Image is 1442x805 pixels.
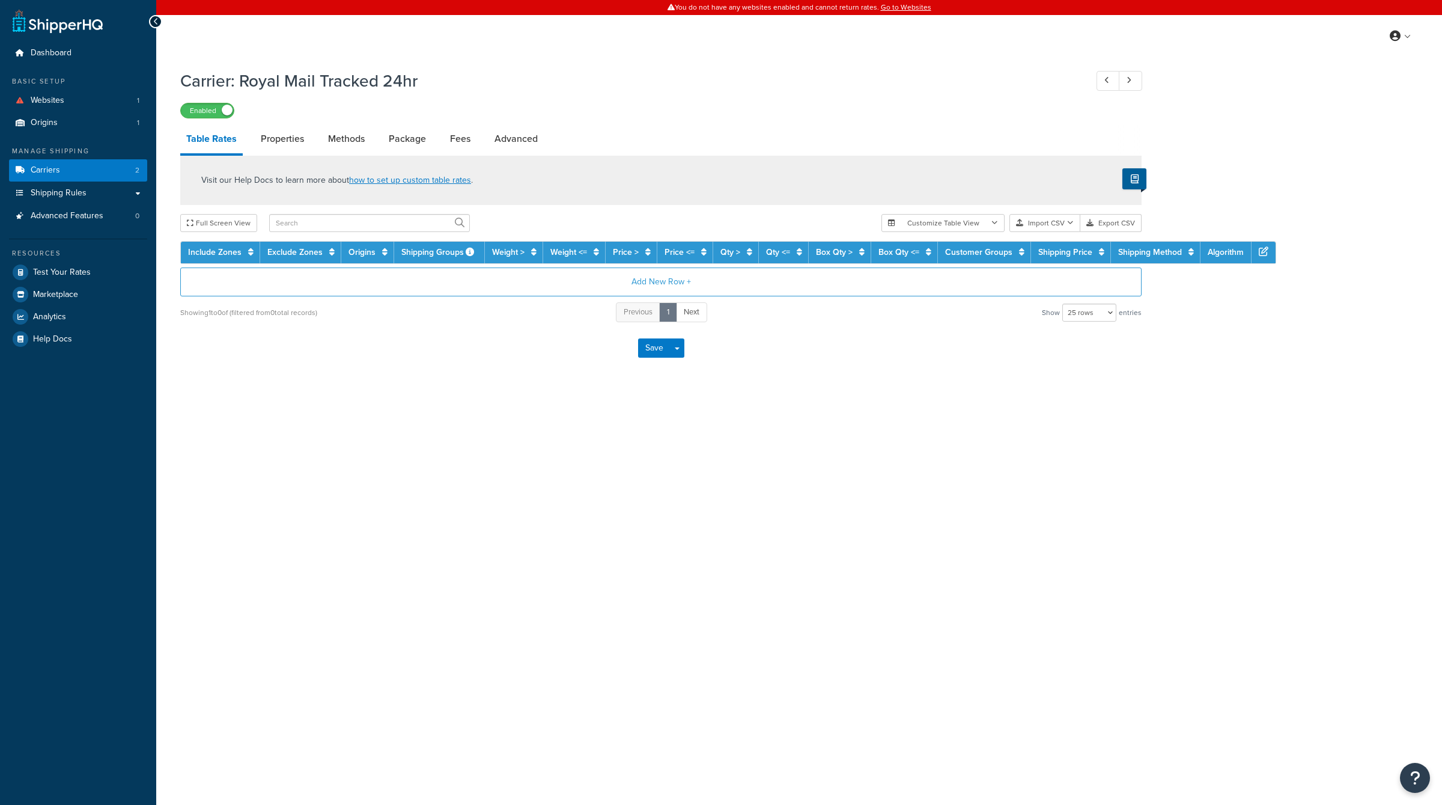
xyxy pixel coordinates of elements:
[9,262,147,283] a: Test Your Rates
[9,306,147,328] a: Analytics
[9,112,147,134] li: Origins
[9,284,147,305] a: Marketplace
[9,328,147,350] a: Help Docs
[9,146,147,156] div: Manage Shipping
[1038,246,1092,259] a: Shipping Price
[1200,242,1252,263] th: Algorithm
[180,268,1142,296] button: Add New Row +
[1009,214,1080,232] button: Import CSV
[9,205,147,227] li: Advanced Features
[269,214,470,232] input: Search
[492,246,525,259] a: Weight >
[684,306,699,317] span: Next
[180,304,317,321] div: Showing 1 to 0 of (filtered from 0 total records)
[1400,763,1430,793] button: Open Resource Center
[349,174,471,186] a: how to set up custom table rates
[676,302,707,322] a: Next
[33,312,66,322] span: Analytics
[33,268,91,278] span: Test Your Rates
[135,211,139,221] span: 0
[201,174,473,187] p: Visit our Help Docs to learn more about .
[613,246,639,259] a: Price >
[31,96,64,106] span: Websites
[322,124,371,153] a: Methods
[180,124,243,156] a: Table Rates
[180,214,257,232] button: Full Screen View
[1080,214,1142,232] button: Export CSV
[1119,71,1142,91] a: Next Record
[181,103,234,118] label: Enabled
[394,242,485,263] th: Shipping Groups
[188,246,242,259] a: Include Zones
[135,165,139,176] span: 2
[9,182,147,204] a: Shipping Rules
[255,124,310,153] a: Properties
[816,246,853,259] a: Box Qty >
[550,246,587,259] a: Weight <=
[624,306,653,317] span: Previous
[31,188,87,198] span: Shipping Rules
[881,2,931,13] a: Go to Websites
[616,302,660,322] a: Previous
[9,90,147,112] a: Websites1
[665,246,695,259] a: Price <=
[383,124,432,153] a: Package
[9,76,147,87] div: Basic Setup
[1122,168,1146,189] button: Show Help Docs
[9,205,147,227] a: Advanced Features0
[348,246,376,259] a: Origins
[1097,71,1120,91] a: Previous Record
[31,48,71,58] span: Dashboard
[9,42,147,64] a: Dashboard
[33,334,72,344] span: Help Docs
[638,338,671,358] button: Save
[31,118,58,128] span: Origins
[180,69,1074,93] h1: Carrier: Royal Mail Tracked 24hr
[659,302,677,322] a: 1
[1042,304,1060,321] span: Show
[137,96,139,106] span: 1
[720,246,740,259] a: Qty >
[267,246,323,259] a: Exclude Zones
[137,118,139,128] span: 1
[488,124,544,153] a: Advanced
[9,159,147,182] li: Carriers
[31,165,60,176] span: Carriers
[1119,304,1142,321] span: entries
[9,112,147,134] a: Origins1
[1118,246,1182,259] a: Shipping Method
[945,246,1012,259] a: Customer Groups
[881,214,1005,232] button: Customize Table View
[444,124,476,153] a: Fees
[878,246,919,259] a: Box Qty <=
[33,290,78,300] span: Marketplace
[31,211,103,221] span: Advanced Features
[766,246,790,259] a: Qty <=
[9,248,147,259] div: Resources
[9,159,147,182] a: Carriers2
